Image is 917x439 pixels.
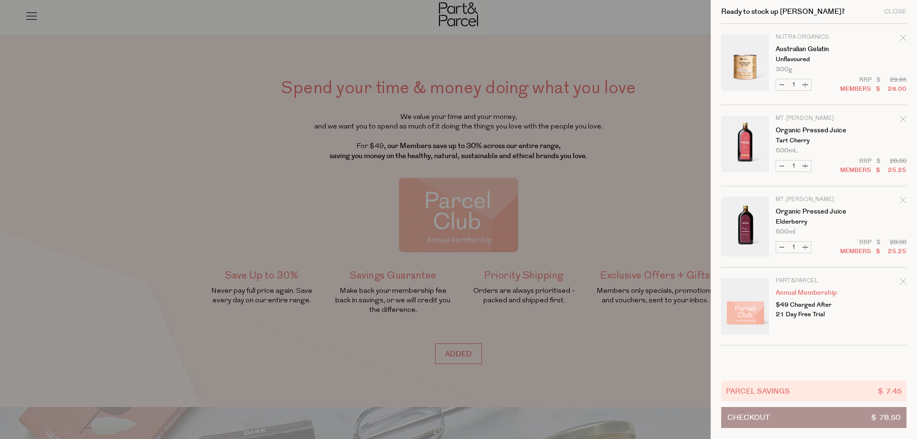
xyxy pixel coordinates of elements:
[721,8,845,15] h2: Ready to stock up [PERSON_NAME]?
[776,127,850,134] a: Organic Pressed Juice
[878,385,902,396] span: $ 7.45
[776,66,792,73] span: 300g
[776,116,850,121] p: Mt. [PERSON_NAME]
[776,278,850,284] p: Part&Parcel
[776,289,850,296] a: Annual Membership
[900,114,906,127] div: Remove Organic Pressed Juice
[900,277,906,289] div: Remove Annual Membership
[721,407,906,428] button: Checkout$ 78.50
[776,197,850,203] p: Mt. [PERSON_NAME]
[776,208,850,215] a: Organic Pressed Juice
[776,34,850,40] p: Nutra Organics
[788,79,800,90] input: QTY Australian Gelatin
[871,407,900,428] span: $ 78.50
[884,9,906,15] div: Close
[788,161,800,171] input: QTY Organic Pressed Juice
[726,385,790,396] span: Parcel Savings
[776,229,795,235] span: 500ml
[788,242,800,253] input: QTY Organic Pressed Juice
[776,300,850,319] p: $49 Charged After 21 Day Free Trial
[900,195,906,208] div: Remove Organic Pressed Juice
[776,219,850,225] p: Elderberry
[776,138,850,144] p: Tart Cherry
[776,148,798,154] span: 500mL
[776,46,850,53] a: Australian Gelatin
[727,407,770,428] span: Checkout
[900,33,906,46] div: Remove Australian Gelatin
[776,56,850,63] p: Unflavoured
